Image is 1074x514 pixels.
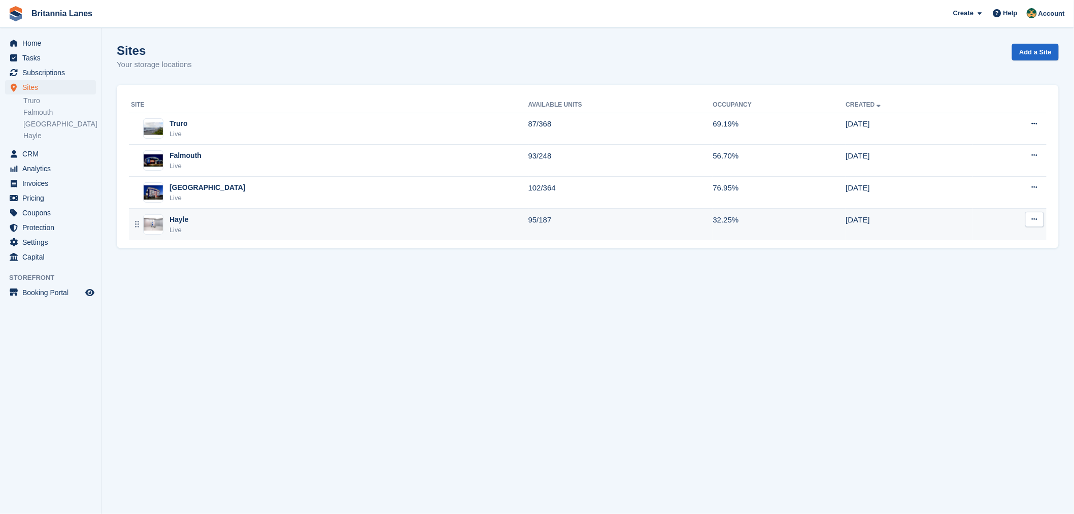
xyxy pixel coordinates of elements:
[953,8,974,18] span: Create
[1012,44,1059,60] a: Add a Site
[22,51,83,65] span: Tasks
[117,59,192,71] p: Your storage locations
[528,209,713,240] td: 95/187
[22,235,83,249] span: Settings
[5,36,96,50] a: menu
[144,185,163,200] img: Image of Exeter site
[170,214,188,225] div: Hayle
[1038,9,1065,19] span: Account
[5,51,96,65] a: menu
[5,80,96,94] a: menu
[713,209,846,240] td: 32.25%
[5,250,96,264] a: menu
[22,162,83,176] span: Analytics
[144,218,163,231] img: Image of Hayle site
[846,177,974,209] td: [DATE]
[5,206,96,220] a: menu
[713,97,846,113] th: Occupancy
[144,154,163,167] img: Image of Falmouth site
[170,182,246,193] div: [GEOGRAPHIC_DATA]
[5,66,96,80] a: menu
[23,108,96,117] a: Falmouth
[528,177,713,209] td: 102/364
[713,145,846,177] td: 56.70%
[5,176,96,190] a: menu
[846,145,974,177] td: [DATE]
[23,96,96,106] a: Truro
[22,220,83,235] span: Protection
[1027,8,1037,18] img: Nathan Kellow
[22,191,83,205] span: Pricing
[170,225,188,235] div: Live
[5,235,96,249] a: menu
[23,131,96,141] a: Hayle
[713,177,846,209] td: 76.95%
[528,145,713,177] td: 93/248
[23,119,96,129] a: [GEOGRAPHIC_DATA]
[170,193,246,203] div: Live
[170,129,188,139] div: Live
[5,285,96,300] a: menu
[846,209,974,240] td: [DATE]
[170,161,202,171] div: Live
[5,162,96,176] a: menu
[22,250,83,264] span: Capital
[22,176,83,190] span: Invoices
[22,36,83,50] span: Home
[22,206,83,220] span: Coupons
[22,147,83,161] span: CRM
[22,66,83,80] span: Subscriptions
[9,273,101,283] span: Storefront
[528,113,713,145] td: 87/368
[528,97,713,113] th: Available Units
[144,122,163,135] img: Image of Truro site
[170,150,202,161] div: Falmouth
[22,80,83,94] span: Sites
[5,220,96,235] a: menu
[129,97,528,113] th: Site
[8,6,23,21] img: stora-icon-8386f47178a22dfd0bd8f6a31ec36ba5ce8667c1dd55bd0f319d3a0aa187defe.svg
[846,113,974,145] td: [DATE]
[22,285,83,300] span: Booking Portal
[170,118,188,129] div: Truro
[713,113,846,145] td: 69.19%
[27,5,96,22] a: Britannia Lanes
[5,191,96,205] a: menu
[1003,8,1018,18] span: Help
[117,44,192,57] h1: Sites
[84,286,96,299] a: Preview store
[846,101,883,108] a: Created
[5,147,96,161] a: menu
